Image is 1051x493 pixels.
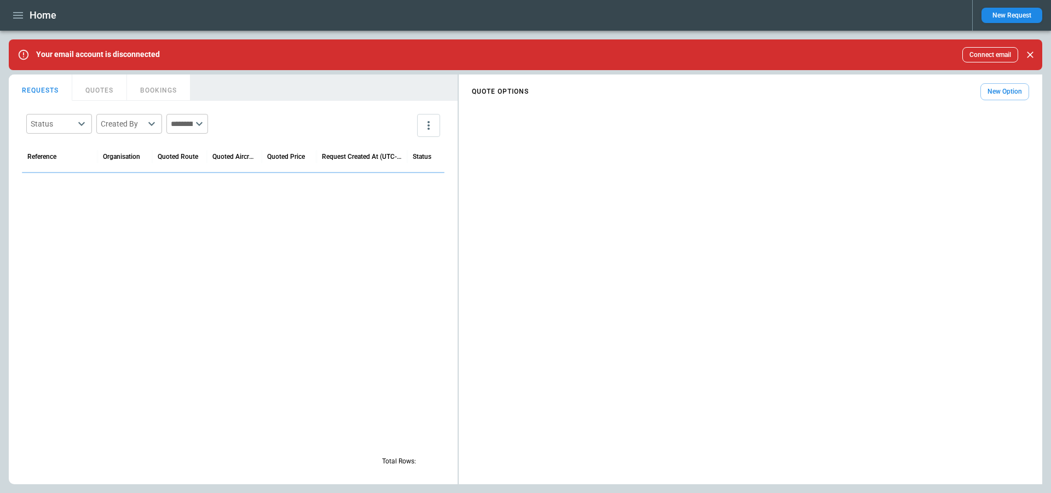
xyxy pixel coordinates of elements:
[27,153,56,160] div: Reference
[267,153,305,160] div: Quoted Price
[322,153,402,160] div: Request Created At (UTC-05:00)
[36,50,160,59] p: Your email account is disconnected
[101,118,145,129] div: Created By
[9,74,72,101] button: REQUESTS
[413,153,431,160] div: Status
[962,47,1018,62] button: Connect email
[1023,43,1038,67] div: dismiss
[72,74,127,101] button: QUOTES
[103,153,140,160] div: Organisation
[30,9,56,22] h1: Home
[212,153,256,160] div: Quoted Aircraft
[417,114,440,137] button: more
[31,118,74,129] div: Status
[981,8,1042,23] button: New Request
[1023,47,1038,62] button: Close
[459,79,1042,105] div: scrollable content
[980,83,1029,100] button: New Option
[158,153,198,160] div: Quoted Route
[472,89,529,94] h4: QUOTE OPTIONS
[382,457,416,466] p: Total Rows:
[127,74,190,101] button: BOOKINGS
